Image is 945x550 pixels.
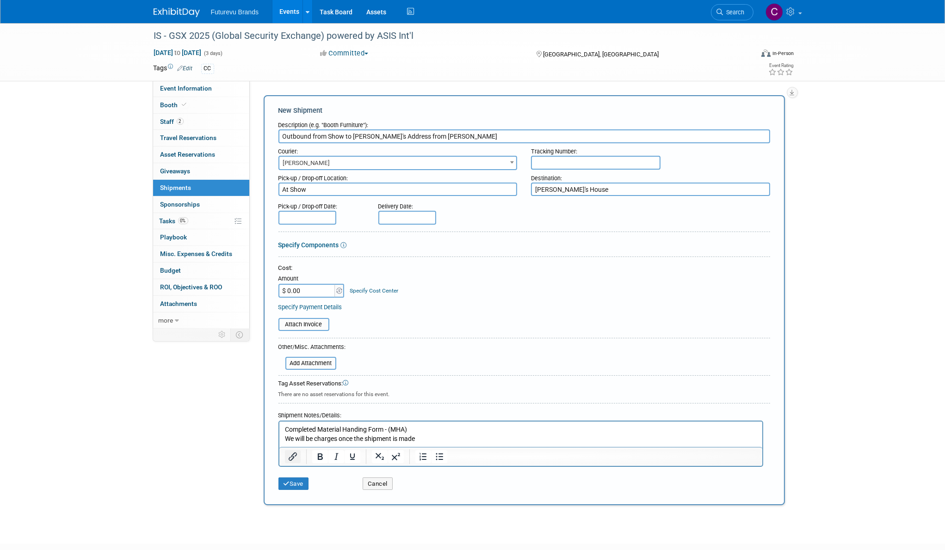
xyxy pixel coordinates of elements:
a: Giveaways [153,163,249,179]
a: Asset Reservations [153,147,249,163]
button: Italic [328,450,344,463]
span: Booth [161,101,189,109]
button: Underline [345,450,360,463]
td: Tags [154,63,193,74]
a: ROI, Objectives & ROO [153,279,249,295]
button: Bold [312,450,328,463]
span: Travel Reservations [161,134,217,141]
td: Toggle Event Tabs [230,329,249,341]
a: Tasks0% [153,213,249,229]
a: Misc. Expenses & Credits [153,246,249,262]
a: Specify Components [278,241,339,249]
button: Cancel [363,477,393,490]
div: Amount [278,275,346,284]
span: Tasks [160,217,188,225]
span: 0% [178,217,188,224]
i: Booth reservation complete [182,102,187,107]
span: Freeman [279,157,517,170]
div: In-Person [772,50,794,57]
span: Search [723,9,745,16]
span: Shipments [161,184,191,191]
button: Insert/edit link [285,450,301,463]
button: Save [278,477,309,490]
div: Tracking Number: [531,143,770,156]
span: Freeman [278,156,518,170]
div: Other/Misc. Attachments: [278,343,346,354]
img: Format-Inperson.png [761,49,771,57]
span: Asset Reservations [161,151,216,158]
a: Playbook [153,229,249,245]
span: Misc. Expenses & Credits [161,250,233,257]
div: Event Rating [768,63,793,68]
div: Tag Asset Reservations: [278,379,770,388]
div: New Shipment [278,106,770,116]
img: ExhibitDay [154,8,200,17]
iframe: Rich Text Area [279,422,762,447]
span: Attachments [161,300,198,307]
img: CHERYL CLOWES [766,3,783,21]
a: Specify Payment Details [278,304,342,311]
span: (3 days) [204,50,223,56]
td: Personalize Event Tab Strip [215,329,231,341]
span: [DATE] [DATE] [154,49,202,57]
a: Travel Reservations [153,130,249,146]
div: Pick-up / Drop-off Date: [278,198,364,211]
div: Description (e.g. "Booth Furniture"): [278,117,770,129]
button: Committed [317,49,372,58]
a: Edit [178,65,193,72]
div: Shipment Notes/Details: [278,407,763,421]
a: more [153,312,249,329]
span: to [173,49,182,56]
div: Pick-up / Drop-off Location: [278,170,518,183]
span: Playbook [161,233,187,241]
a: Booth [153,97,249,113]
span: Sponsorships [161,201,200,208]
span: more [159,317,173,324]
span: Budget [161,267,181,274]
a: Event Information [153,80,249,97]
a: Specify Cost Center [350,287,398,294]
span: ROI, Objectives & ROO [161,283,222,291]
button: Superscript [388,450,404,463]
button: Numbered list [415,450,431,463]
span: 2 [177,118,184,125]
span: [GEOGRAPHIC_DATA], [GEOGRAPHIC_DATA] [543,51,659,58]
button: Bullet list [432,450,447,463]
div: Event Format [699,48,794,62]
a: Attachments [153,296,249,312]
a: Sponsorships [153,196,249,213]
div: There are no asset reservations for this event. [278,388,770,398]
div: Courier: [278,143,518,156]
div: Delivery Date: [378,198,491,211]
span: Staff [161,118,184,125]
a: Staff2 [153,114,249,130]
span: Giveaways [161,167,191,175]
a: Shipments [153,180,249,196]
button: Subscript [372,450,388,463]
div: Destination: [531,170,770,183]
div: Cost: [278,264,770,273]
div: CC [201,64,214,73]
a: Budget [153,263,249,279]
a: Search [711,4,754,20]
span: Futurevu Brands [211,8,259,16]
span: Event Information [161,85,212,92]
div: IS - GSX 2025 (Global Security Exchange) powered by ASIS Int'l [151,28,740,44]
